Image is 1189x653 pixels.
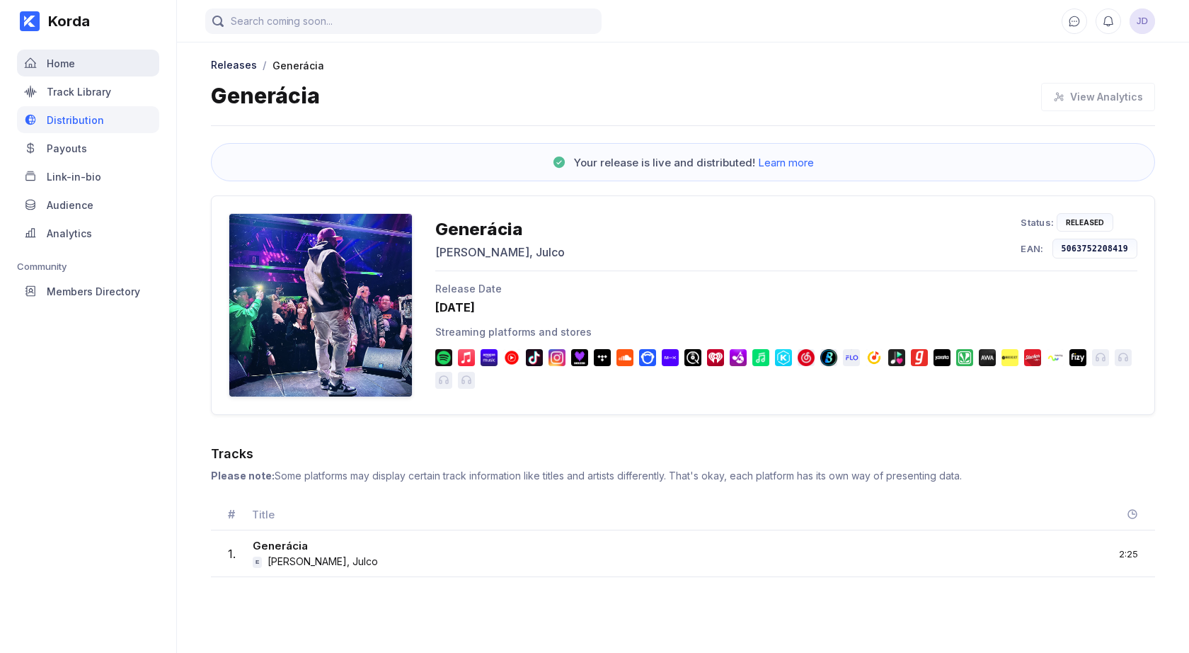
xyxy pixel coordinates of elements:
[263,58,267,72] div: /
[758,156,814,169] span: Learn more
[594,349,611,366] img: Tidal
[888,349,905,366] img: Zvooq
[17,78,159,106] a: Track Library
[775,349,792,366] img: KKBOX
[435,300,1137,314] div: [DATE]
[268,555,378,567] span: [PERSON_NAME], Julco
[272,59,324,72] div: Generácia
[47,114,104,126] div: Distribution
[47,227,92,239] div: Analytics
[639,349,656,366] img: Napster
[17,261,159,272] div: Community
[1021,217,1054,228] div: Status:
[1062,244,1129,254] div: 5063752208419
[211,470,275,482] b: Please note:
[253,539,378,555] div: Generácia
[526,349,543,366] img: TikTok
[47,171,101,183] div: Link-in-bio
[662,349,679,366] img: MixCloud
[503,349,520,366] img: YouTube Music
[47,285,140,297] div: Members Directory
[435,326,1137,338] div: Streaming platforms and stores
[1119,548,1138,560] div: 2:25
[47,86,111,98] div: Track Library
[17,50,159,78] a: Home
[211,83,320,111] div: Generácia
[752,349,769,366] img: Line Music
[481,349,498,366] img: Amazon
[1130,8,1155,34] div: Julius Danis
[47,142,87,154] div: Payouts
[979,349,996,366] img: AWA
[17,278,159,306] a: Members Directory
[435,283,1137,295] div: Release Date
[17,135,159,163] a: Payouts
[211,57,257,71] a: Releases
[730,349,747,366] img: Anghami
[684,349,701,366] img: Qobuz
[1047,349,1064,366] img: Nuuday
[866,349,883,366] img: Yandex Music
[616,349,633,366] img: SoundCloud Go
[435,349,452,366] img: Spotify
[17,106,159,135] a: Distribution
[1021,243,1043,254] div: EAN:
[211,470,1155,482] div: Some platforms may display certain track information like titles and artists differently. That's ...
[843,349,860,366] img: Melon
[820,349,837,366] img: Transsnet Boomplay
[956,349,973,366] img: JioSaavn
[1130,8,1155,34] button: JD
[1001,349,1018,366] img: MusicJet
[228,507,235,521] div: #
[571,349,588,366] img: Deezer
[911,349,928,366] img: Gaana
[17,220,159,248] a: Analytics
[1066,218,1104,227] div: Released
[228,547,236,561] div: 1 .
[548,349,565,366] img: Facebook
[47,199,93,211] div: Audience
[211,446,1155,461] div: Tracks
[1024,349,1041,366] img: Slacker
[1069,349,1086,366] img: Turkcell Fizy
[211,59,257,71] div: Releases
[253,557,262,568] strong: E
[458,349,475,366] img: Apple Music
[574,156,814,169] div: Your release is live and distributed!
[17,163,159,191] a: Link-in-bio
[40,13,90,30] div: Korda
[435,219,565,239] div: Generácia
[47,57,75,69] div: Home
[934,349,950,366] img: Jaxsta
[252,508,1096,521] div: Title
[435,245,565,259] div: [PERSON_NAME], Julco
[205,8,602,34] input: Search coming soon...
[707,349,724,366] img: iHeartRadio
[798,349,815,366] img: NetEase Cloud Music
[17,191,159,220] a: Audience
